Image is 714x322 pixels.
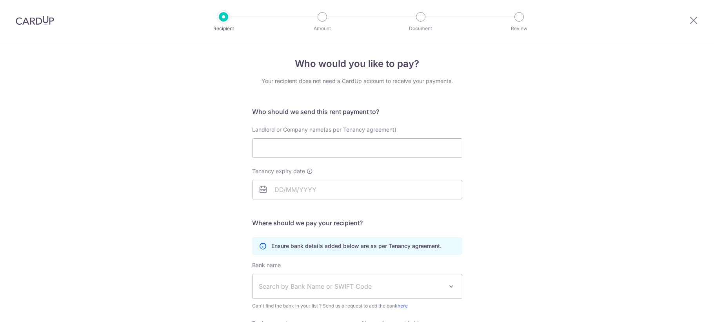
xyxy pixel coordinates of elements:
[252,126,396,133] span: Landlord or Company name(as per Tenancy agreement)
[252,180,462,199] input: DD/MM/YYYY
[16,16,54,25] img: CardUp
[252,57,462,71] h4: Who would you like to pay?
[252,107,462,116] h5: Who should we send this rent payment to?
[252,261,281,269] label: Bank name
[271,242,441,250] p: Ensure bank details added below are as per Tenancy agreement.
[490,25,548,33] p: Review
[252,77,462,85] div: Your recipient does not need a CardUp account to receive your payments.
[252,167,305,175] span: Tenancy expiry date
[259,282,443,291] span: Search by Bank Name or SWIFT Code
[252,218,462,228] h5: Where should we pay your recipient?
[194,25,253,33] p: Recipient
[392,25,450,33] p: Document
[293,25,351,33] p: Amount
[398,303,408,309] a: here
[252,302,462,310] span: Can't find the bank in your list ? Send us a request to add the bank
